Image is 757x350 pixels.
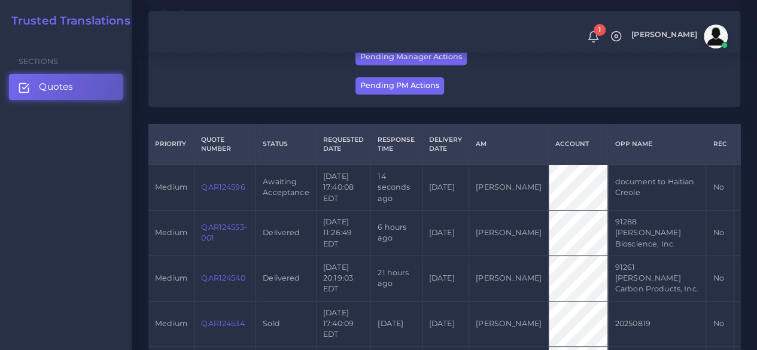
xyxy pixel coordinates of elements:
td: [DATE] [371,301,422,346]
td: [DATE] [422,301,469,346]
td: [DATE] 17:40:09 EDT [316,301,370,346]
th: Quote Number [194,124,256,165]
td: [DATE] 11:26:49 EDT [316,210,370,255]
a: QAR124596 [201,182,245,191]
a: QAR124553-001 [201,223,247,242]
a: [PERSON_NAME]avatar [625,25,732,48]
td: 6 hours ago [371,210,422,255]
td: 91261 [PERSON_NAME] Carbon Products, Inc. [608,255,706,301]
button: Pending PM Actions [355,77,444,95]
th: Delivery Date [422,124,469,165]
span: medium [155,319,187,328]
img: avatar [704,25,728,48]
td: Sold [256,301,317,346]
th: Opp Name [608,124,706,165]
td: No [706,210,734,255]
th: Priority [148,124,194,165]
th: Status [256,124,317,165]
span: [PERSON_NAME] [631,31,697,39]
td: [PERSON_NAME] [469,210,548,255]
td: Delivered [256,255,317,301]
th: Response Time [371,124,422,165]
span: medium [155,182,187,191]
th: Requested Date [316,124,370,165]
td: [PERSON_NAME] [469,255,548,301]
a: 1 [583,31,604,43]
td: document to Haitian Creole [608,165,706,210]
a: QAR124534 [201,319,244,328]
th: AM [469,124,548,165]
td: 91288 [PERSON_NAME] Bioscience, Inc. [608,210,706,255]
span: medium [155,228,187,237]
td: 20250819 [608,301,706,346]
td: 14 seconds ago [371,165,422,210]
td: [PERSON_NAME] [469,301,548,346]
td: [PERSON_NAME] [469,165,548,210]
td: Delivered [256,210,317,255]
a: Trusted Translations [3,14,130,28]
span: Sections [19,57,58,66]
td: 21 hours ago [371,255,422,301]
th: Account [549,124,608,165]
a: QAR124540 [201,273,245,282]
td: [DATE] 20:19:03 EDT [316,255,370,301]
a: Quotes [9,74,123,99]
td: [DATE] [422,165,469,210]
span: Quotes [39,80,73,93]
td: No [706,165,734,210]
th: REC [706,124,734,165]
span: medium [155,273,187,282]
td: [DATE] [422,210,469,255]
td: Awaiting Acceptance [256,165,317,210]
td: [DATE] [422,255,469,301]
span: 1 [594,24,606,36]
td: [DATE] 17:40:08 EDT [316,165,370,210]
td: No [706,301,734,346]
td: No [706,255,734,301]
